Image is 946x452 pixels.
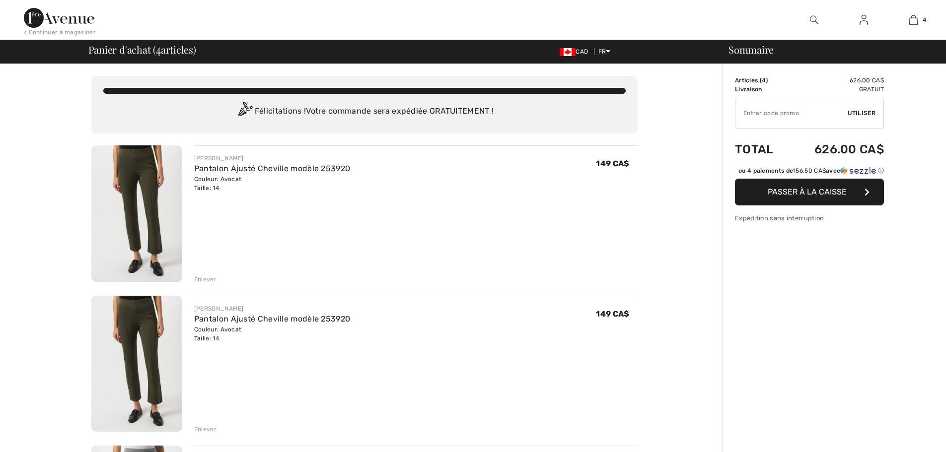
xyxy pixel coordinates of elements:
span: 149 CA$ [596,309,629,319]
div: [PERSON_NAME] [194,154,350,163]
div: < Continuer à magasiner [24,28,96,37]
img: Mes infos [860,14,868,26]
div: Couleur: Avocat Taille: 14 [194,325,350,343]
img: Sezzle [840,166,876,175]
img: 1ère Avenue [24,8,94,28]
span: 4 [923,15,926,24]
div: Expédition sans interruption [735,213,884,223]
div: ou 4 paiements de156.50 CA$avecSezzle Cliquez pour en savoir plus sur Sezzle [735,166,884,179]
div: Enlever [194,425,217,434]
td: Total [735,132,788,166]
img: Congratulation2.svg [235,102,255,122]
span: Passer à la caisse [768,187,847,196]
input: Code promo [735,98,848,128]
div: Sommaire [717,45,940,55]
a: Pantalon Ajusté Cheville modèle 253920 [194,164,350,173]
span: 149 CA$ [596,159,629,168]
span: 4 [762,77,766,84]
a: Pantalon Ajusté Cheville modèle 253920 [194,314,350,323]
div: Enlever [194,275,217,284]
td: Articles ( ) [735,76,788,85]
div: Couleur: Avocat Taille: 14 [194,175,350,193]
span: Panier d'achat ( articles) [88,45,196,55]
span: 156.50 CA$ [793,167,826,174]
div: Félicitations ! Votre commande sera expédiée GRATUITEMENT ! [103,102,626,122]
span: CAD [560,48,592,55]
td: Gratuit [788,85,884,94]
div: [PERSON_NAME] [194,304,350,313]
img: recherche [810,14,818,26]
span: FR [598,48,611,55]
td: 626.00 CA$ [788,76,884,85]
td: 626.00 CA$ [788,132,884,166]
span: Utiliser [848,109,875,118]
div: ou 4 paiements de avec [738,166,884,175]
a: Se connecter [852,14,876,26]
span: 4 [156,42,161,55]
img: Pantalon Ajusté Cheville modèle 253920 [91,145,182,282]
img: Canadian Dollar [560,48,576,56]
td: Livraison [735,85,788,94]
img: Mon panier [909,14,918,26]
a: 4 [889,14,938,26]
button: Passer à la caisse [735,179,884,205]
img: Pantalon Ajusté Cheville modèle 253920 [91,296,182,432]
